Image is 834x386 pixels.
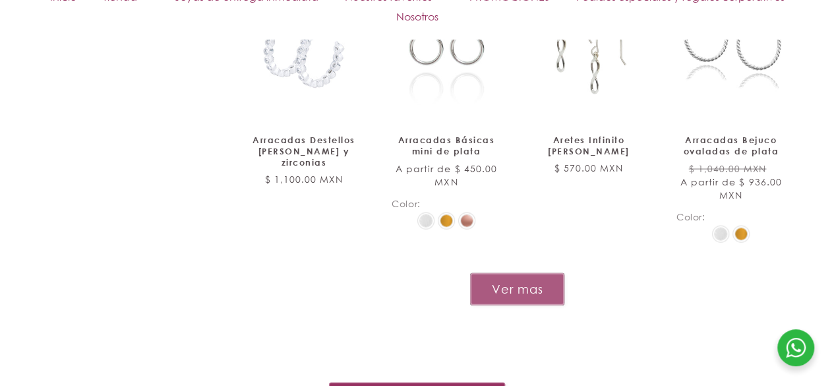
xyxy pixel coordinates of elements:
[676,135,786,157] a: Arracadas Bejuco ovaladas de plata
[392,135,501,157] a: Arracadas Básicas mini de plata
[396,9,438,24] span: Nosotros
[534,135,643,157] a: Aretes Infinito [PERSON_NAME]
[470,273,564,306] button: Ver mas
[383,7,452,26] a: Nosotros
[249,135,359,168] a: Arracadas Destellos [PERSON_NAME] y zirconias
